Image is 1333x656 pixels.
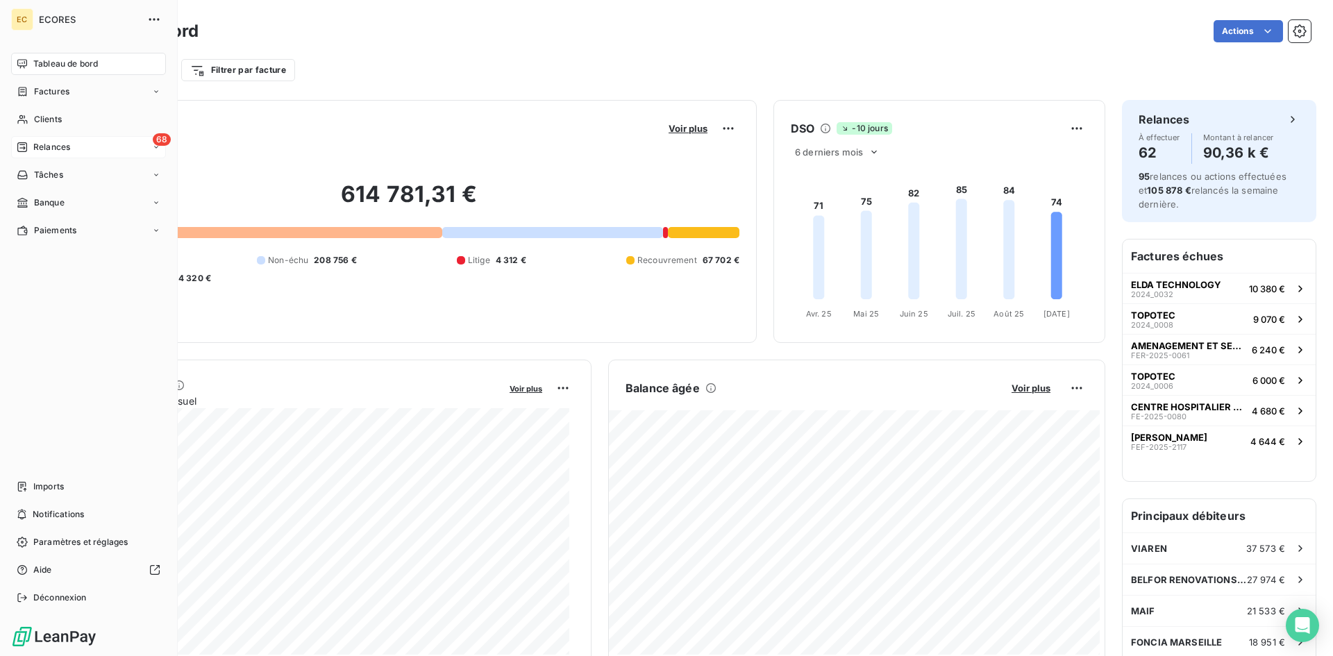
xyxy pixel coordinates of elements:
[1139,171,1286,210] span: relances ou actions effectuées et relancés la semaine dernière.
[1123,334,1316,364] button: AMENAGEMENT ET SERVICESFER-2025-00616 240 €
[1139,111,1189,128] h6: Relances
[1249,283,1285,294] span: 10 380 €
[664,122,712,135] button: Voir plus
[34,113,62,126] span: Clients
[1131,543,1167,554] span: VIAREN
[1249,637,1285,648] span: 18 951 €
[1131,574,1247,585] span: BELFOR RENOVATIONS SOLUTIONS BRS
[1007,382,1055,394] button: Voir plus
[626,380,700,396] h6: Balance âgée
[1123,364,1316,395] button: TOPOTEC2024_00066 000 €
[33,141,70,153] span: Relances
[1123,499,1316,532] h6: Principaux débiteurs
[174,272,211,285] span: -4 320 €
[1147,185,1191,196] span: 105 878 €
[994,309,1024,319] tspan: Août 25
[900,309,928,319] tspan: Juin 25
[34,85,69,98] span: Factures
[806,309,832,319] tspan: Avr. 25
[669,123,707,134] span: Voir plus
[39,14,139,25] span: ECORES
[1131,310,1175,321] span: TOPOTEC
[34,169,63,181] span: Tâches
[1131,443,1187,451] span: FEF-2025-2117
[1131,340,1246,351] span: AMENAGEMENT ET SERVICES
[1123,426,1316,456] button: [PERSON_NAME]FEF-2025-21174 644 €
[11,559,166,581] a: Aide
[1252,375,1285,386] span: 6 000 €
[1123,273,1316,303] button: ELDA TECHNOLOGY2024_003210 380 €
[1131,290,1173,298] span: 2024_0032
[1043,309,1070,319] tspan: [DATE]
[33,536,128,548] span: Paramètres et réglages
[268,254,308,267] span: Non-échu
[1247,574,1285,585] span: 27 974 €
[33,508,84,521] span: Notifications
[948,309,975,319] tspan: Juil. 25
[853,309,879,319] tspan: Mai 25
[1250,436,1285,447] span: 4 644 €
[1252,344,1285,355] span: 6 240 €
[1286,609,1319,642] div: Open Intercom Messenger
[791,120,814,137] h6: DSO
[1131,321,1173,329] span: 2024_0008
[468,254,490,267] span: Litige
[78,180,739,222] h2: 614 781,31 €
[34,224,76,237] span: Paiements
[1131,371,1175,382] span: TOPOTEC
[1131,279,1221,290] span: ELDA TECHNOLOGY
[1253,314,1285,325] span: 9 070 €
[33,58,98,70] span: Tableau de bord
[1139,171,1150,182] span: 95
[505,382,546,394] button: Voir plus
[153,133,171,146] span: 68
[1123,395,1316,426] button: CENTRE HOSPITALIER D'ARLESFE-2025-00804 680 €
[78,394,500,408] span: Chiffre d'affaires mensuel
[1123,239,1316,273] h6: Factures échues
[1012,382,1050,394] span: Voir plus
[795,146,863,158] span: 6 derniers mois
[34,196,65,209] span: Banque
[314,254,356,267] span: 208 756 €
[11,625,97,648] img: Logo LeanPay
[510,384,542,394] span: Voir plus
[1131,412,1187,421] span: FE-2025-0080
[181,59,295,81] button: Filtrer par facture
[1139,133,1180,142] span: À effectuer
[1131,351,1189,360] span: FER-2025-0061
[33,480,64,493] span: Imports
[1131,401,1246,412] span: CENTRE HOSPITALIER D'ARLES
[11,8,33,31] div: EC
[637,254,697,267] span: Recouvrement
[33,564,52,576] span: Aide
[1246,543,1285,554] span: 37 573 €
[1131,605,1155,616] span: MAIF
[837,122,891,135] span: -10 jours
[1203,142,1274,164] h4: 90,36 k €
[703,254,739,267] span: 67 702 €
[1139,142,1180,164] h4: 62
[33,591,87,604] span: Déconnexion
[1203,133,1274,142] span: Montant à relancer
[1131,637,1222,648] span: FONCIA MARSEILLE
[496,254,526,267] span: 4 312 €
[1247,605,1285,616] span: 21 533 €
[1131,382,1173,390] span: 2024_0006
[1131,432,1207,443] span: [PERSON_NAME]
[1252,405,1285,417] span: 4 680 €
[1123,303,1316,334] button: TOPOTEC2024_00089 070 €
[1214,20,1283,42] button: Actions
